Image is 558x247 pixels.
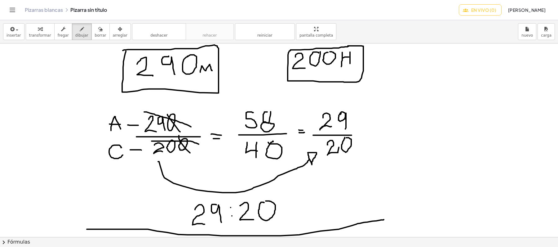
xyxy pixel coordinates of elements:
[150,33,167,38] font: deshacer
[54,23,72,40] button: fregar
[7,5,17,15] button: Cambiar navegación
[296,23,337,40] button: pantalla completa
[109,23,131,40] button: arreglar
[257,33,272,38] font: reiniciar
[238,26,291,32] font: refrescar
[508,7,546,13] font: [PERSON_NAME]
[235,23,295,40] button: refrescarreiniciar
[29,33,51,38] font: transformar
[538,23,555,40] button: carga
[135,26,183,32] font: deshacer
[26,23,55,40] button: transformar
[7,239,30,245] font: Fórmulas
[189,26,230,32] font: rehacer
[58,33,69,38] font: fregar
[3,23,24,40] button: insertar
[25,7,63,13] a: Pizarras blancas
[95,33,106,38] font: borrar
[518,23,536,40] button: nuevo
[459,4,502,16] button: En vivo (0)
[541,33,551,38] font: carga
[471,7,496,13] font: En vivo (0)
[186,23,234,40] button: rehacerrehacer
[7,33,21,38] font: insertar
[113,33,127,38] font: arreglar
[202,33,217,38] font: rehacer
[299,33,333,38] font: pantalla completa
[72,23,92,40] button: dibujar
[132,23,186,40] button: deshacerdeshacer
[91,23,110,40] button: borrar
[503,4,551,16] button: [PERSON_NAME]
[75,33,88,38] font: dibujar
[521,33,533,38] font: nuevo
